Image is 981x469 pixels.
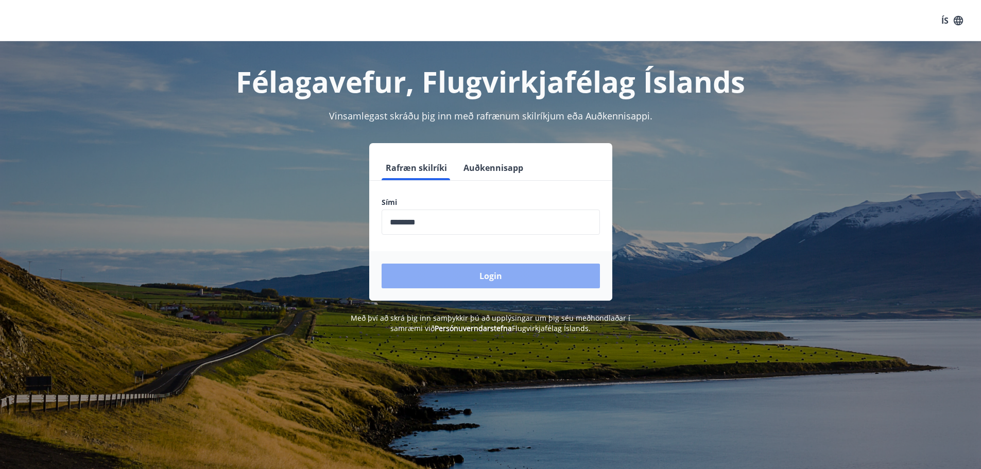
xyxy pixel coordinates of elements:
button: ÍS [936,11,969,30]
h1: Félagavefur, Flugvirkjafélag Íslands [132,62,849,101]
label: Sími [382,197,600,207]
span: Með því að skrá þig inn samþykkir þú að upplýsingar um þig séu meðhöndlaðar í samræmi við Flugvir... [351,313,630,333]
a: Persónuverndarstefna [435,323,512,333]
button: Rafræn skilríki [382,155,451,180]
button: Auðkennisapp [459,155,527,180]
button: Login [382,264,600,288]
span: Vinsamlegast skráðu þig inn með rafrænum skilríkjum eða Auðkennisappi. [329,110,652,122]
